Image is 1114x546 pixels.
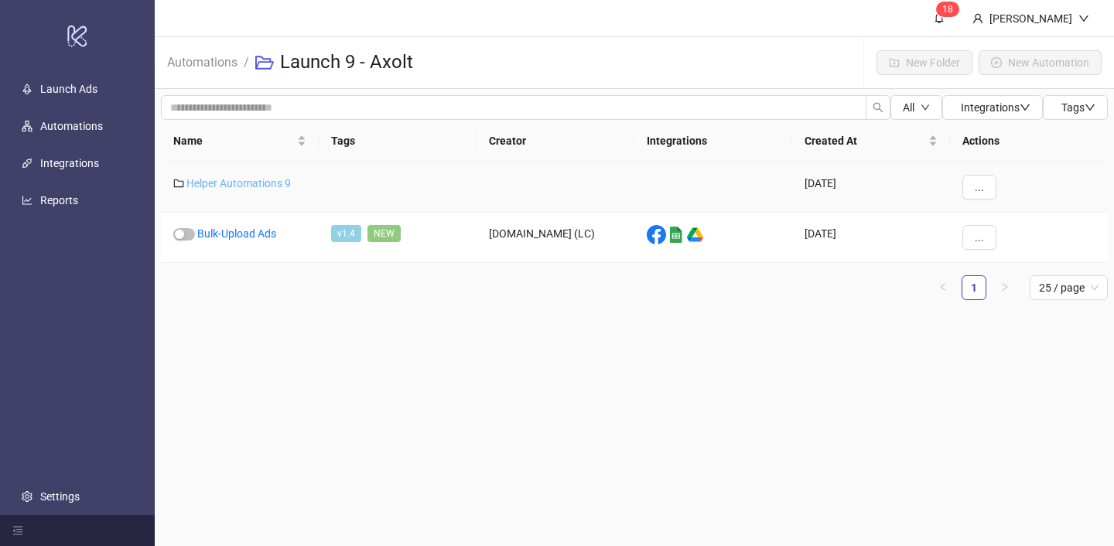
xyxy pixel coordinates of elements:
span: 25 / page [1039,276,1099,299]
th: Created At [792,120,950,162]
th: Actions [950,120,1108,162]
a: Automations [164,53,241,70]
span: down [1085,102,1095,113]
button: ... [962,175,996,200]
a: Integrations [40,157,99,169]
button: New Folder [877,50,972,75]
button: right [993,275,1017,300]
div: [DATE] [792,213,950,263]
a: 1 [962,276,986,299]
span: bell [934,12,945,23]
span: down [1078,13,1089,24]
a: Helper Automations 9 [186,177,291,189]
span: down [1020,102,1030,113]
th: Name [161,120,319,162]
span: down [921,103,930,112]
th: Integrations [634,120,792,162]
sup: 18 [936,2,959,17]
div: [DATE] [792,162,950,213]
span: user [972,13,983,24]
span: Name [173,132,294,149]
span: folder-open [255,53,274,72]
button: Integrationsdown [942,95,1043,120]
li: / [244,50,249,75]
div: [PERSON_NAME] [983,10,1078,27]
button: left [931,275,955,300]
span: right [1000,282,1010,292]
h3: Launch 9 - Axolt [280,50,413,75]
button: Alldown [890,95,942,120]
a: Bulk-Upload Ads [197,227,276,240]
a: Settings [40,490,80,503]
span: ... [975,181,984,193]
li: 1 [962,275,986,300]
span: menu-fold [12,525,23,536]
span: All [903,101,914,114]
th: Tags [319,120,477,162]
a: Automations [40,120,103,132]
a: Launch Ads [40,83,97,95]
div: Page Size [1030,275,1108,300]
button: Tagsdown [1043,95,1108,120]
span: search [873,102,883,113]
li: Previous Page [931,275,955,300]
div: [DOMAIN_NAME] (LC) [477,213,634,263]
span: NEW [367,225,401,242]
th: Creator [477,120,634,162]
button: ... [962,225,996,250]
span: Integrations [961,101,1030,114]
span: ... [975,231,984,244]
span: folder [173,178,184,189]
span: v1.4 [331,225,361,242]
span: Created At [805,132,925,149]
li: Next Page [993,275,1017,300]
span: Tags [1061,101,1095,114]
span: 1 [942,4,948,15]
span: 8 [948,4,953,15]
span: left [938,282,948,292]
a: Reports [40,194,78,206]
button: New Automation [979,50,1102,75]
